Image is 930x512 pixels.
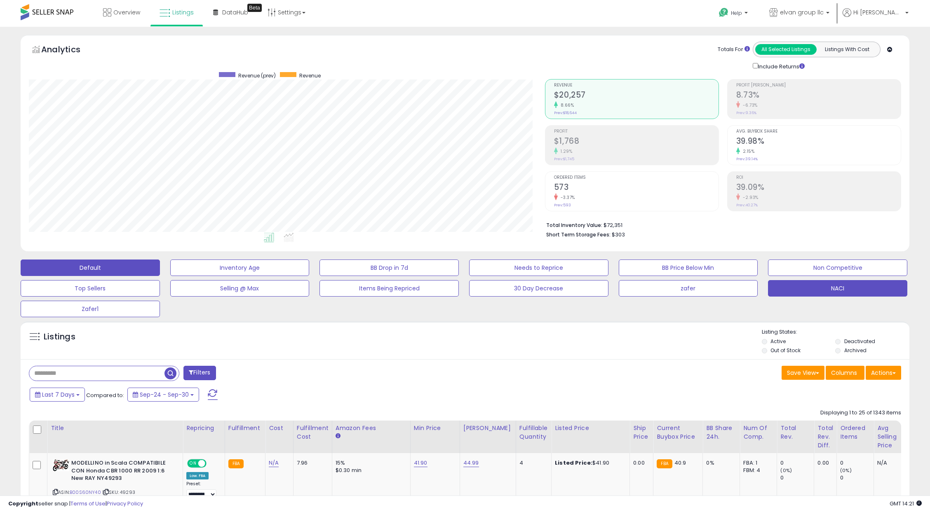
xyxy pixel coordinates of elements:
[554,136,719,147] h2: $1,768
[755,44,817,55] button: All Selected Listings
[619,280,758,297] button: zafer
[127,388,199,402] button: Sep-24 - Sep-30
[768,280,907,297] button: NACI
[21,260,160,276] button: Default
[140,390,189,399] span: Sep-24 - Sep-30
[736,129,901,134] span: Avg. Buybox Share
[336,433,341,440] small: Amazon Fees.
[469,280,608,297] button: 30 Day Decrease
[736,175,901,180] span: ROI
[619,260,758,276] button: BB Price Below Min
[414,424,456,433] div: Min Price
[519,459,545,467] div: 4
[170,280,310,297] button: Selling @ Max
[866,366,901,380] button: Actions
[718,46,750,54] div: Totals For
[44,331,75,343] h5: Listings
[877,424,907,450] div: Avg Selling Price
[188,460,198,467] span: ON
[51,424,179,433] div: Title
[736,136,901,147] h2: 39.98%
[844,347,867,354] label: Archived
[554,90,719,101] h2: $20,257
[780,424,810,441] div: Total Rev.
[554,182,719,194] h2: 573
[463,459,479,467] a: 44.99
[844,338,875,345] label: Deactivated
[843,8,909,27] a: Hi [PERSON_NAME]
[21,280,160,297] button: Top Sellers
[102,489,135,496] span: | SKU: 49293
[297,424,329,441] div: Fulfillment Cost
[657,424,699,441] div: Current Buybox Price
[780,8,824,16] span: elvan group llc
[674,459,686,467] span: 40.9
[706,459,733,467] div: 0%
[41,44,96,57] h5: Analytics
[269,424,290,433] div: Cost
[554,129,719,134] span: Profit
[336,459,404,467] div: 15%
[70,500,106,507] a: Terms of Use
[205,460,218,467] span: OFF
[736,157,758,161] small: Prev: 39.14%
[840,424,870,441] div: Ordered Items
[558,148,573,154] small: 1.29%
[840,467,852,474] small: (0%)
[319,280,459,297] button: Items Being Repriced
[86,391,124,399] span: Compared to:
[186,481,218,500] div: Preset:
[853,8,903,16] span: Hi [PERSON_NAME]
[657,459,672,468] small: FBA
[817,459,830,467] div: 0.00
[743,467,770,474] div: FBM: 4
[782,366,824,380] button: Save View
[633,424,650,441] div: Ship Price
[8,500,38,507] strong: Copyright
[8,500,143,508] div: seller snap | |
[554,110,577,115] small: Prev: $18,644
[554,83,719,88] span: Revenue
[633,459,647,467] div: 0.00
[53,459,69,471] img: 51-yGQdQVBL._SL40_.jpg
[414,459,427,467] a: 41.90
[768,260,907,276] button: Non Competitive
[319,260,459,276] button: BB Drop in 7d
[877,459,904,467] div: N/A
[71,459,171,484] b: MODELLINO in Scala COMPATIBILE CON Honda CBR 1000 RR 2009 1:6 New RAY NY49293
[247,4,262,12] div: Tooltip anchor
[519,424,548,441] div: Fulfillable Quantity
[228,459,244,468] small: FBA
[712,1,756,27] a: Help
[740,148,755,154] small: 2.15%
[780,474,814,482] div: 0
[736,203,758,208] small: Prev: 40.27%
[113,8,140,16] span: Overview
[228,424,262,433] div: Fulfillment
[186,424,221,433] div: Repricing
[269,459,279,467] a: N/A
[554,157,574,161] small: Prev: $1,745
[555,424,626,433] div: Listed Price
[558,194,575,201] small: -3.37%
[463,424,512,433] div: [PERSON_NAME]
[297,459,326,467] div: 7.96
[186,472,209,479] div: Low. FBA
[612,231,625,238] span: $303
[70,489,101,496] a: B00S60NY40
[743,424,773,441] div: Num of Comp.
[336,467,404,474] div: $0.30 min
[336,424,407,433] div: Amazon Fees
[554,175,719,180] span: Ordered Items
[770,347,801,354] label: Out of Stock
[840,459,874,467] div: 0
[840,474,874,482] div: 0
[831,369,857,377] span: Columns
[21,301,160,317] button: Zafer1
[555,459,592,467] b: Listed Price:
[816,44,878,55] button: Listings With Cost
[736,182,901,194] h2: 39.09%
[740,102,758,108] small: -6.73%
[222,8,248,16] span: DataHub
[820,409,901,417] div: Displaying 1 to 25 of 1343 items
